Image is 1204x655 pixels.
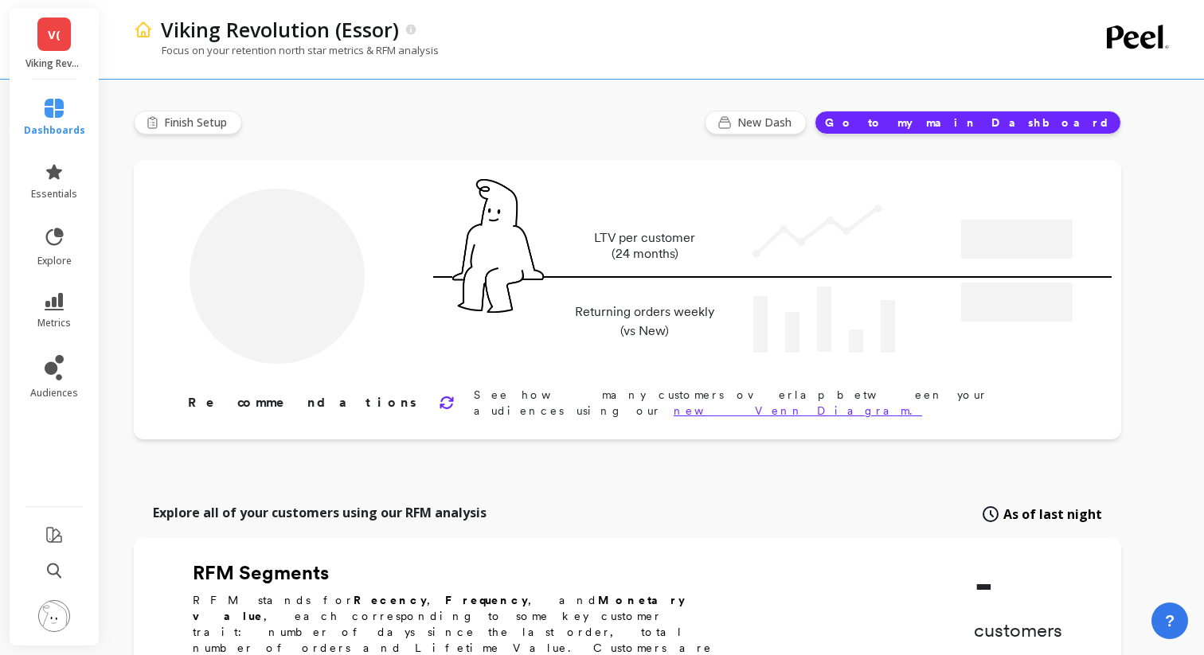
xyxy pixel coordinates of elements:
span: As of last night [1003,505,1102,524]
h2: RFM Segments [193,560,734,586]
span: V( [48,25,61,44]
span: metrics [37,317,71,329]
span: dashboards [24,124,85,137]
p: Returning orders weekly (vs New) [570,302,719,341]
b: Frequency [445,594,528,606]
p: Recommendations [188,393,420,412]
button: Go to my main Dashboard [815,111,1121,135]
button: ? [1151,602,1188,639]
p: Viking Revolution (Essor) [161,16,399,43]
button: New Dash [705,111,807,135]
img: profile picture [38,600,70,632]
p: See how many customers overlap between your audiences using our [474,387,1070,419]
p: customers [974,618,1062,643]
span: ? [1165,610,1175,632]
p: Explore all of your customers using our RFM analysis [153,503,487,522]
span: Finish Setup [164,115,232,131]
img: pal seatted on line [452,179,544,313]
p: - [974,560,1062,608]
p: Focus on your retention north star metrics & RFM analysis [134,43,439,57]
p: LTV per customer (24 months) [570,230,719,262]
button: Finish Setup [134,111,242,135]
img: header icon [134,20,153,39]
b: Recency [354,594,427,606]
span: essentials [31,188,77,201]
a: new Venn Diagram. [674,404,922,417]
p: Viking Revolution (Essor) [25,57,84,70]
span: audiences [30,387,78,400]
span: New Dash [737,115,796,131]
span: explore [37,255,72,267]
